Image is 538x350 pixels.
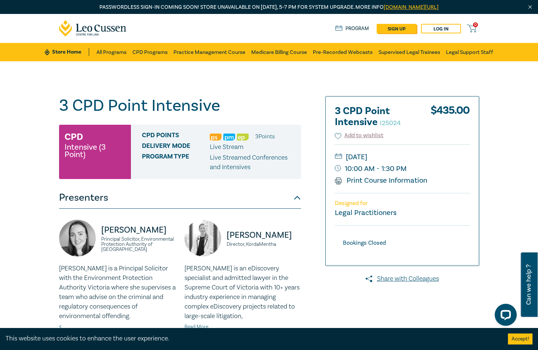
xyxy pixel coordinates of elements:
[96,43,127,61] a: All Programs
[59,3,479,11] p: Passwordless sign-in coming soon! Store unavailable on [DATE], 5–7 PM for system upgrade. More info
[210,153,296,172] p: Live Streamed Conferences and Intensives
[184,220,221,256] img: https://s3.ap-southeast-2.amazonaws.com/leo-cussen-store-production-content/Contacts/Lauren%20And...
[59,264,176,321] p: [PERSON_NAME] is a Principal Solicitor with the Environment Protection Authority Victoria where s...
[227,242,301,247] small: Director, KordaMentha
[335,131,384,140] button: Add to wishlist
[378,43,440,61] a: Supervised Legal Trainees
[237,134,249,141] img: Ethics & Professional Responsibility
[421,24,461,33] a: Log in
[59,96,301,115] h1: 3 CPD Point Intensive
[431,106,470,131] div: $ 435.00
[508,333,532,344] button: Accept cookies
[101,224,176,236] p: [PERSON_NAME]
[223,134,235,141] img: Practice Management & Business Skills
[525,257,532,313] span: Can we help ?
[255,132,275,141] li: 3 Point s
[313,43,373,61] a: Pre-Recorded Webcasts
[184,324,208,330] a: Read More
[325,274,479,284] a: Share with Colleagues
[101,237,176,252] small: Principal Solicitor, Environmental Protection Authority of [GEOGRAPHIC_DATA]
[132,43,168,61] a: CPD Programs
[142,153,210,172] span: Program type
[377,24,417,33] a: sign up
[335,163,470,175] small: 10:00 AM - 1:30 PM
[335,208,396,218] small: Legal Practitioners
[489,301,520,332] iframe: LiveChat chat widget
[59,264,176,331] div: <
[45,48,89,56] a: Store Home
[59,220,96,256] img: https://s3.ap-southeast-2.amazonaws.com/leo-cussen-store-production-content/Contacts/Alice%20Coon...
[335,151,470,163] small: [DATE]
[142,132,210,141] span: CPD Points
[65,130,83,143] h3: CPD
[210,134,222,141] img: Professional Skills
[173,43,245,61] a: Practice Management Course
[65,143,125,158] small: Intensive (3 Point)
[335,106,416,128] h2: 3 CPD Point Intensive
[184,264,301,321] p: [PERSON_NAME] is an eDiscovery specialist and admitted lawyer in the Supreme Court of Victoria wi...
[210,143,244,151] span: Live Stream
[59,187,301,209] button: Presenters
[527,4,533,10] img: Close
[227,229,301,241] p: [PERSON_NAME]
[6,334,497,343] div: This website uses cookies to enhance the user experience.
[380,119,401,127] small: I25024
[446,43,493,61] a: Legal Support Staff
[335,200,470,207] p: Designed for
[473,22,478,27] span: 0
[142,142,210,152] span: Delivery Mode
[335,238,394,248] div: Bookings Closed
[335,176,428,185] a: Print Course Information
[251,43,307,61] a: Medicare Billing Course
[384,4,439,11] a: [DOMAIN_NAME][URL]
[335,25,369,33] a: Program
